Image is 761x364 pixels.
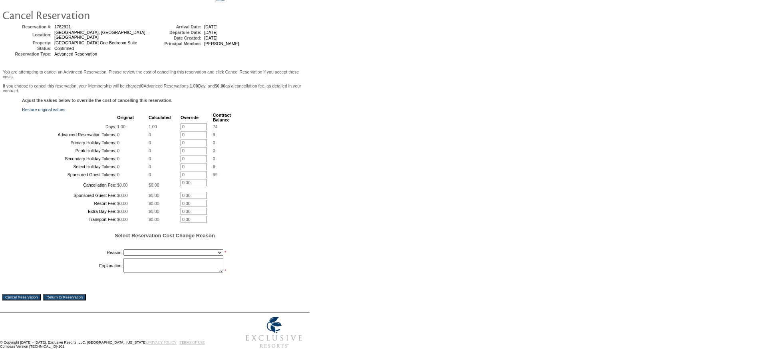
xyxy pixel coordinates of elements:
[2,294,41,300] input: Cancel Reservation
[213,132,215,137] span: 9
[2,7,162,23] img: pgTtlCancelRes.gif
[117,193,128,198] span: $0.00
[149,132,151,137] span: 0
[54,30,148,40] span: [GEOGRAPHIC_DATA], [GEOGRAPHIC_DATA] - [GEOGRAPHIC_DATA]
[149,140,151,145] span: 0
[153,36,201,40] td: Date Created:
[117,172,119,177] span: 0
[117,183,128,187] span: $0.00
[23,258,123,273] td: Explanation:
[181,115,199,120] b: Override
[149,148,151,153] span: 0
[23,208,116,215] td: Extra Day Fee:
[213,124,218,129] span: 74
[149,164,151,169] span: 0
[153,30,201,35] td: Departure Date:
[23,200,116,207] td: Resort Fee:
[149,193,159,198] span: $0.00
[190,84,198,88] b: 1.00
[117,140,119,145] span: 0
[147,340,177,344] a: PRIVACY POLICY
[149,172,151,177] span: 0
[117,201,128,206] span: $0.00
[54,52,97,56] span: Advanced Reservation
[54,24,71,29] span: 1762921
[22,233,308,239] h5: Select Reservation Cost Change Reason
[149,209,159,214] span: $0.00
[149,201,159,206] span: $0.00
[117,217,128,222] span: $0.00
[213,156,215,161] span: 0
[149,217,159,222] span: $0.00
[22,107,65,112] a: Restore original values
[117,115,134,120] b: Original
[213,140,215,145] span: 0
[117,209,128,214] span: $0.00
[3,84,307,93] p: If you choose to cancel this reservation, your Membership will be charged Advanced Reservations, ...
[213,172,218,177] span: 99
[4,30,52,40] td: Location:
[3,70,307,79] p: You are attempting to cancel an Advanced Reservation. Please review the cost of cancelling this r...
[213,148,215,153] span: 0
[153,41,201,46] td: Principal Member:
[204,41,239,46] span: [PERSON_NAME]
[4,24,52,29] td: Reservation #:
[23,131,116,138] td: Advanced Reservation Tokens:
[4,46,52,51] td: Status:
[23,123,116,130] td: Days:
[54,40,137,45] span: [GEOGRAPHIC_DATA] One Bedroom Suite
[238,312,310,352] img: Exclusive Resorts
[23,155,116,162] td: Secondary Holiday Tokens:
[54,46,74,51] span: Confirmed
[204,24,218,29] span: [DATE]
[117,164,119,169] span: 0
[204,36,218,40] span: [DATE]
[213,164,215,169] span: 6
[149,183,159,187] span: $0.00
[23,139,116,146] td: Primary Holiday Tokens:
[213,113,231,122] b: Contract Balance
[215,84,226,88] b: $0.00
[23,163,116,170] td: Select Holiday Tokens:
[23,171,116,178] td: Sponsored Guest Tokens:
[117,124,125,129] span: 1.00
[149,156,151,161] span: 0
[43,294,86,300] input: Return to Reservation
[23,216,116,223] td: Transport Fee:
[117,148,119,153] span: 0
[117,132,119,137] span: 0
[23,192,116,199] td: Sponsored Guest Fee:
[141,84,144,88] b: 0
[204,30,218,35] span: [DATE]
[23,248,123,257] td: Reason:
[22,98,173,103] b: Adjust the values below to override the cost of cancelling this reservation.
[149,124,157,129] span: 1.00
[23,179,116,191] td: Cancellation Fee:
[117,156,119,161] span: 0
[153,24,201,29] td: Arrival Date:
[4,52,52,56] td: Reservation Type:
[4,40,52,45] td: Property:
[23,147,116,154] td: Peak Holiday Tokens:
[149,115,171,120] b: Calculated
[180,340,205,344] a: TERMS OF USE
